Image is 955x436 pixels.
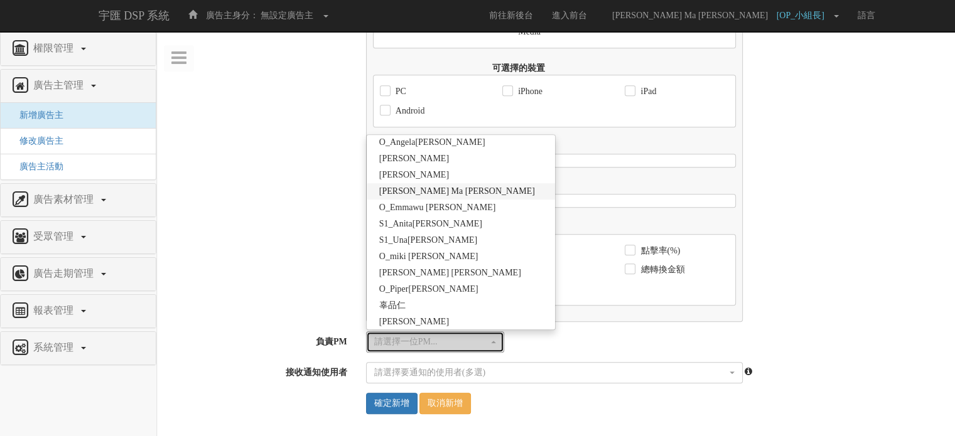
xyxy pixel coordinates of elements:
[206,11,259,20] span: 廣告主身分：
[379,267,521,279] span: [PERSON_NAME] [PERSON_NAME]
[10,110,63,120] a: 新增廣告主
[515,85,542,98] label: iPhone
[30,194,100,205] span: 廣告素材管理
[30,342,80,353] span: 系統管理
[10,39,146,59] a: 權限管理
[379,201,496,214] span: O_Emmawu [PERSON_NAME]
[366,362,743,383] button: Nothing selected
[30,305,80,316] span: 報表管理
[379,185,535,198] span: [PERSON_NAME] Ma [PERSON_NAME]
[392,105,425,117] label: Android
[366,331,504,353] button: 請選擇一位PM...
[10,301,146,321] a: 報表管理
[10,264,146,284] a: 廣告走期管理
[10,190,146,210] a: 廣告素材管理
[10,162,63,171] a: 廣告主活動
[10,338,146,358] a: 系統管理
[606,11,774,20] span: [PERSON_NAME] Ma [PERSON_NAME]
[366,393,418,414] input: 確定新增
[379,152,449,165] span: [PERSON_NAME]
[379,218,482,230] span: S1_Anita[PERSON_NAME]
[777,11,831,20] span: [OP_小組長]
[30,268,100,279] span: 廣告走期管理
[379,283,478,295] span: O_Piper[PERSON_NAME]
[379,136,485,149] span: O_Angela[PERSON_NAME]
[364,177,554,194] label: 可見轉換類型
[379,299,406,312] span: 辜品仁
[379,234,477,247] span: S1_Una[PERSON_NAME]
[374,366,727,379] div: 請選擇要通知的使用者(多選)
[157,331,357,348] label: 負責PM
[379,316,449,328] span: [PERSON_NAME]
[10,227,146,247] a: 受眾管理
[157,362,357,379] label: 接收通知使用者
[261,11,313,20] span: 無設定廣告主
[30,231,80,242] span: 受眾管理
[10,76,146,96] a: 廣告主管理
[379,169,449,181] span: [PERSON_NAME]
[364,137,554,154] label: 可選擇的素材標籤
[10,136,63,146] a: 修改廣告主
[364,58,554,75] label: 可選擇的裝置
[30,43,80,53] span: 權限管理
[637,245,680,257] label: 點擊率(%)
[30,80,90,90] span: 廣告主管理
[379,250,478,263] span: O_miki [PERSON_NAME]
[392,85,406,98] label: PC
[637,263,684,276] label: 總轉換金額
[637,85,656,98] label: iPad
[419,393,471,414] a: 取消新增
[374,336,488,348] div: 請選擇一位PM...
[364,217,554,234] label: 可見欄位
